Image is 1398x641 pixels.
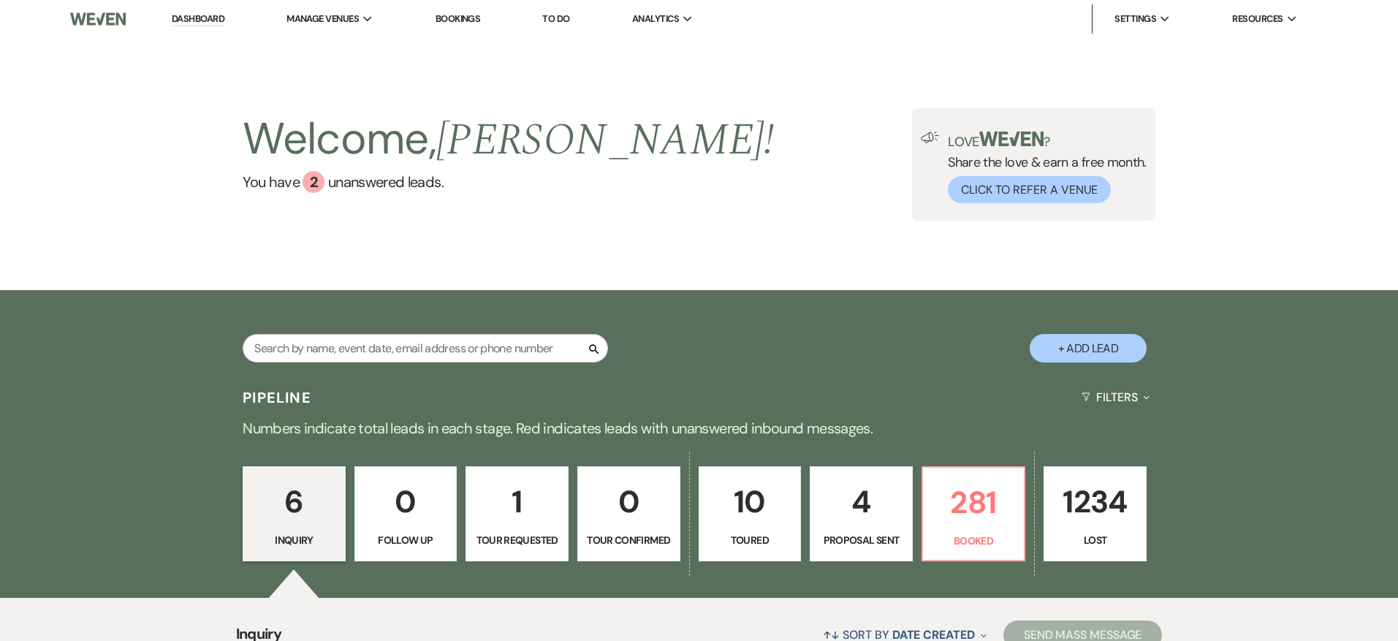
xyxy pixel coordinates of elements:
[172,12,224,26] a: Dashboard
[466,466,569,561] a: 1Tour Requested
[921,132,939,143] img: loud-speaker-illustration.svg
[364,532,448,548] p: Follow Up
[286,12,359,26] span: Manage Venues
[436,12,481,25] a: Bookings
[948,176,1111,203] button: Click to Refer a Venue
[243,387,311,408] h3: Pipeline
[303,171,324,193] div: 2
[819,532,903,548] p: Proposal Sent
[587,477,671,526] p: 0
[243,334,608,363] input: Search by name, event date, email address or phone number
[243,466,346,561] a: 6Inquiry
[932,533,1016,549] p: Booked
[1030,334,1147,363] button: + Add Lead
[243,171,774,193] a: You have 2 unanswered leads.
[1114,12,1156,26] span: Settings
[542,12,569,25] a: To Do
[173,417,1226,440] p: Numbers indicate total leads in each stage. Red indicates leads with unanswered inbound messages.
[819,477,903,526] p: 4
[1232,12,1283,26] span: Resources
[475,532,559,548] p: Tour Requested
[364,477,448,526] p: 0
[1053,532,1137,548] p: Lost
[70,4,126,34] img: Weven Logo
[939,132,1147,203] div: Share the love & earn a free month.
[354,466,457,561] a: 0Follow Up
[252,532,336,548] p: Inquiry
[979,132,1044,146] img: weven-logo-green.svg
[699,466,802,561] a: 10Toured
[708,532,792,548] p: Toured
[810,466,913,561] a: 4Proposal Sent
[587,532,671,548] p: Tour Confirmed
[708,477,792,526] p: 10
[948,132,1147,148] p: Love ?
[922,466,1026,561] a: 281Booked
[932,478,1016,527] p: 281
[1044,466,1147,561] a: 1234Lost
[632,12,679,26] span: Analytics
[1076,378,1155,417] button: Filters
[475,477,559,526] p: 1
[252,477,336,526] p: 6
[436,107,774,174] span: [PERSON_NAME] !
[577,466,680,561] a: 0Tour Confirmed
[1053,477,1137,526] p: 1234
[243,108,774,171] h2: Welcome,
